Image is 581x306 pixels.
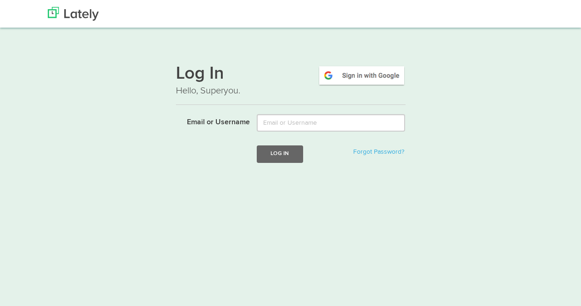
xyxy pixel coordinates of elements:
[169,114,250,128] label: Email or Username
[176,65,406,84] h1: Log In
[257,145,303,162] button: Log In
[353,149,404,155] a: Forgot Password?
[318,65,406,86] img: google-signin.png
[176,84,406,98] p: Hello, Superyou.
[48,7,99,21] img: Lately
[257,114,405,132] input: Email or Username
